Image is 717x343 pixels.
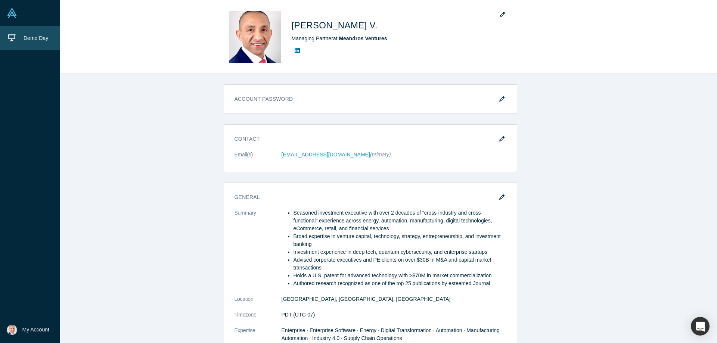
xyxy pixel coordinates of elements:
h3: General [235,193,496,201]
dt: Timezone [235,311,282,327]
a: Meandros Ventures [339,35,387,41]
dt: Location [235,295,282,311]
dd: [GEOGRAPHIC_DATA], [GEOGRAPHIC_DATA], [GEOGRAPHIC_DATA] [282,295,506,303]
span: My Account [22,326,49,334]
h3: Account Password [235,95,506,108]
li: Authored research recognized as one of the top 25 publications by esteemed Journal [294,280,506,287]
li: Advised corporate executives and PE clients on over $30B in M&A and capital market transactions [294,256,506,272]
h1: [PERSON_NAME] V. [292,19,378,32]
li: Holds a U.S. patent for advanced technology with >$70M in market commercialization [294,272,506,280]
li: Seasoned investment executive with over 2 decades of “cross-industry and cross-functional” experi... [294,209,506,233]
span: Managing Partner at [292,35,387,41]
img: Alchemist Vault Logo [7,8,17,18]
li: Investment experience in deep tech, quantum cybersecurity, and enterprise startups [294,248,506,256]
button: My Account [7,325,49,335]
img: Haas V.'s Profile Image [229,11,281,63]
dt: Summary [235,209,282,295]
li: Broad expertise in venture capital, technology, strategy, entrepreneurship, and investment banking [294,233,506,248]
span: (primary) [370,152,391,158]
h3: Contact [235,135,496,143]
span: Enterprise · Enterprise Software · Energy · Digital Transformation · Automation · Manufacturing A... [282,327,500,341]
dt: Email(s) [235,151,282,166]
a: [EMAIL_ADDRESS][DOMAIN_NAME] [282,152,370,158]
span: Demo Day [24,35,48,41]
dd: PDT (UTC-07) [282,311,506,319]
img: Haas V.'s Account [7,325,17,335]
